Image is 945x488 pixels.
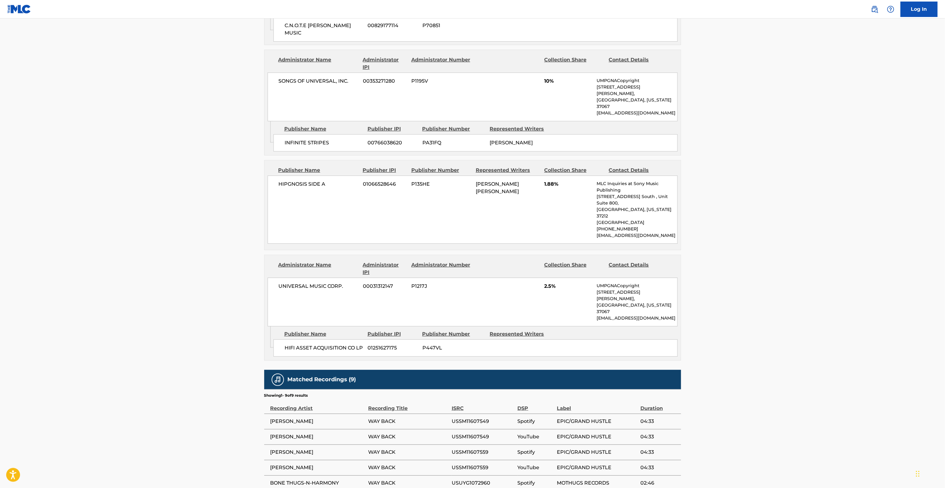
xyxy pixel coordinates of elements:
div: Publisher Name [278,167,358,174]
span: 00829177114 [368,22,418,29]
div: Label [557,398,637,412]
div: Represented Writers [490,330,553,338]
div: Drag [916,465,920,483]
span: Spotify [518,449,554,456]
img: Matched Recordings [274,376,281,383]
p: [GEOGRAPHIC_DATA], [US_STATE] 37212 [597,206,677,219]
span: USUYG1072960 [452,479,515,487]
div: Recording Artist [270,398,365,412]
span: WAY BACK [368,433,449,440]
p: [EMAIL_ADDRESS][DOMAIN_NAME] [597,110,677,116]
span: USSM11607559 [452,449,515,456]
span: HIFI ASSET ACQUISITION CO LP [285,344,363,352]
span: INFINITE STRIPES [285,139,363,147]
span: EPIC/GRAND HUSTLE [557,433,637,440]
div: Administrator IPI [363,261,407,276]
span: UNIVERSAL MUSIC CORP. [279,283,359,290]
span: 00353271280 [363,77,407,85]
span: 04:33 [640,464,678,471]
div: Administrator Number [411,261,471,276]
div: Publisher Number [422,330,485,338]
span: USSM11607549 [452,433,515,440]
span: USSM11607549 [452,418,515,425]
div: Represented Writers [490,125,553,133]
div: Administrator IPI [363,56,407,71]
div: Contact Details [609,56,669,71]
span: EPIC/GRAND HUSTLE [557,449,637,456]
div: Contact Details [609,261,669,276]
p: [STREET_ADDRESS][PERSON_NAME], [597,84,677,97]
a: Public Search [869,3,881,15]
span: YouTube [518,433,554,440]
div: Help [885,3,897,15]
div: Contact Details [609,167,669,174]
div: Collection Share [544,167,604,174]
div: Publisher IPI [368,125,418,133]
p: UMPGNACopyright [597,283,677,289]
span: 00766038620 [368,139,418,147]
span: Spotify [518,418,554,425]
span: USSM11607559 [452,464,515,471]
span: P1217J [411,283,471,290]
p: MLC Inquiries at Sony Music Publishing [597,180,677,193]
span: WAY BACK [368,479,449,487]
span: 01066528646 [363,180,407,188]
div: Administrator Number [411,56,471,71]
p: [EMAIL_ADDRESS][DOMAIN_NAME] [597,315,677,321]
span: WAY BACK [368,464,449,471]
span: C.N.O.T.E [PERSON_NAME] MUSIC [285,22,363,37]
div: Publisher Number [422,125,485,133]
p: Showing 1 - 9 of 9 results [264,393,308,398]
div: Duration [640,398,678,412]
p: [STREET_ADDRESS][PERSON_NAME], [597,289,677,302]
span: WAY BACK [368,449,449,456]
span: 01251627175 [368,344,418,352]
p: [PHONE_NUMBER] [597,226,677,232]
span: 04:33 [640,418,678,425]
div: Publisher IPI [368,330,418,338]
span: YouTube [518,464,554,471]
div: Represented Writers [476,167,540,174]
span: BONE THUGS-N-HARMONY [270,479,365,487]
div: Publisher Number [411,167,471,174]
div: Publisher Name [284,330,363,338]
span: 04:33 [640,449,678,456]
span: [PERSON_NAME] [270,449,365,456]
span: 10% [544,77,592,85]
span: [PERSON_NAME] [270,464,365,471]
span: [PERSON_NAME] [270,418,365,425]
img: MLC Logo [7,5,31,14]
span: P70851 [422,22,485,29]
span: EPIC/GRAND HUSTLE [557,418,637,425]
img: search [871,6,878,13]
span: P447VL [422,344,485,352]
span: MOTHUGS RECORDS [557,479,637,487]
div: DSP [518,398,554,412]
div: Recording Title [368,398,449,412]
span: PA31FQ [422,139,485,147]
span: WAY BACK [368,418,449,425]
span: 04:33 [640,433,678,440]
div: ISRC [452,398,515,412]
p: [EMAIL_ADDRESS][DOMAIN_NAME] [597,232,677,239]
span: 02:46 [640,479,678,487]
span: SONGS OF UNIVERSAL, INC. [279,77,359,85]
p: [GEOGRAPHIC_DATA] [597,219,677,226]
div: Collection Share [544,56,604,71]
div: Administrator Name [278,261,358,276]
iframe: Chat Widget [914,458,945,488]
span: P1195V [411,77,471,85]
span: [PERSON_NAME] [270,433,365,440]
div: Administrator Name [278,56,358,71]
img: help [887,6,894,13]
p: UMPGNACopyright [597,77,677,84]
div: Publisher IPI [363,167,407,174]
span: 1.88% [544,180,592,188]
span: [PERSON_NAME] [490,140,533,146]
h5: Matched Recordings (9) [288,376,356,383]
span: HIPGNOSIS SIDE A [279,180,359,188]
span: P135HE [411,180,471,188]
span: 00031312147 [363,283,407,290]
div: Publisher Name [284,125,363,133]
